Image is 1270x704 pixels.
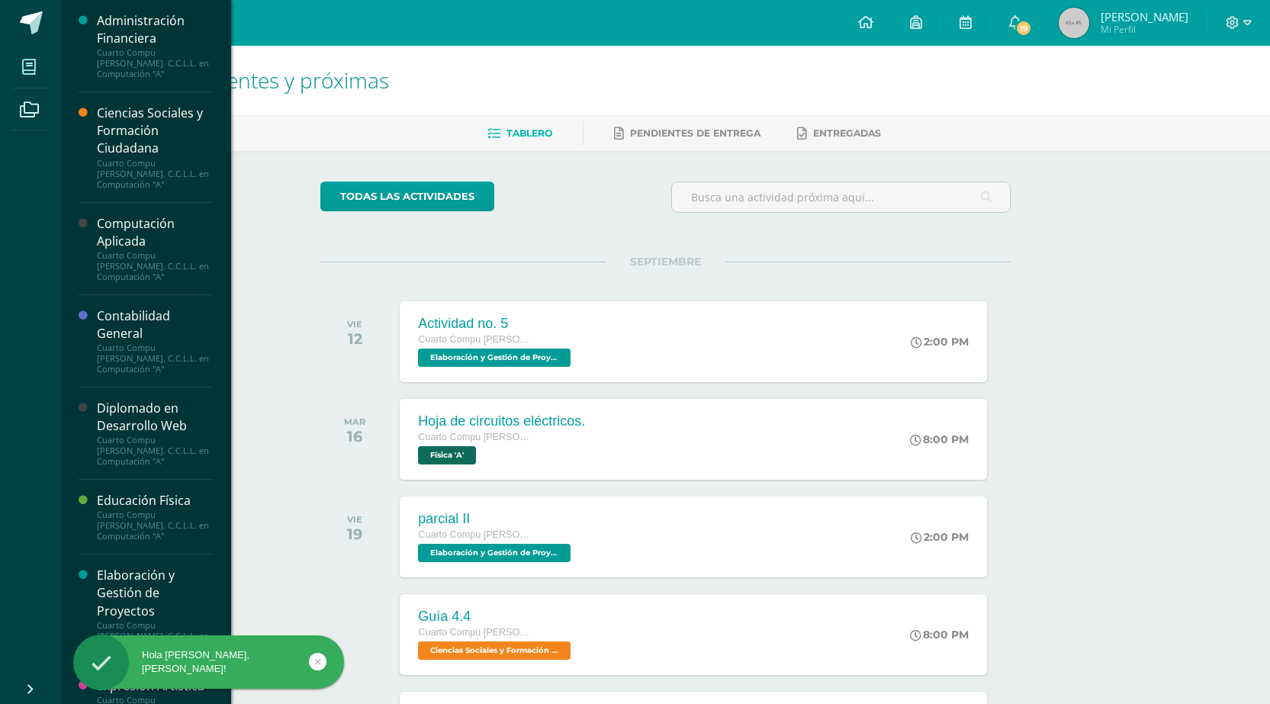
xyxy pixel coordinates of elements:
[911,530,969,544] div: 2:00 PM
[344,416,365,427] div: MAR
[97,400,213,435] div: Diplomado en Desarrollo Web
[418,316,574,332] div: Actividad no. 5
[418,609,574,625] div: Guía 4.4
[97,47,213,79] div: Cuarto Compu [PERSON_NAME]. C.C.L.L. en Computación "A"
[418,432,532,442] span: Cuarto Compu [PERSON_NAME]. C.C.L.L. en Computación
[813,127,881,139] span: Entregadas
[320,182,494,211] a: todas las Actividades
[614,121,760,146] a: Pendientes de entrega
[97,307,213,342] div: Contabilidad General
[344,427,365,445] div: 16
[1015,20,1032,37] span: 19
[97,307,213,375] a: Contabilidad GeneralCuarto Compu [PERSON_NAME]. C.C.L.L. en Computación "A"
[97,104,213,157] div: Ciencias Sociales y Formación Ciudadana
[97,12,213,79] a: Administración FinancieraCuarto Compu [PERSON_NAME]. C.C.L.L. en Computación "A"
[97,510,213,542] div: Cuarto Compu [PERSON_NAME]. C.C.L.L. en Computación "A"
[347,514,362,525] div: VIE
[1101,23,1188,36] span: Mi Perfil
[97,435,213,467] div: Cuarto Compu [PERSON_NAME]. C.C.L.L. en Computación "A"
[97,342,213,375] div: Cuarto Compu [PERSON_NAME]. C.C.L.L. en Computación "A"
[79,66,389,95] span: Actividades recientes y próximas
[910,628,969,641] div: 8:00 PM
[347,319,362,329] div: VIE
[1101,9,1188,24] span: [PERSON_NAME]
[487,121,552,146] a: Tablero
[347,525,362,543] div: 19
[418,349,571,367] span: Elaboración y Gestión de Proyectos 'A'
[1059,8,1089,38] img: 45x45
[97,158,213,190] div: Cuarto Compu [PERSON_NAME]. C.C.L.L. en Computación "A"
[606,255,725,268] span: SEPTIEMBRE
[73,648,344,676] div: Hola [PERSON_NAME], [PERSON_NAME]!
[418,627,532,638] span: Cuarto Compu [PERSON_NAME]. C.C.L.L. en Computación
[418,413,585,429] div: Hoja de circuitos eléctricos.
[797,121,881,146] a: Entregadas
[97,620,213,652] div: Cuarto Compu [PERSON_NAME]. C.C.L.L. en Computación "A"
[418,544,571,562] span: Elaboración y Gestión de Proyectos 'A'
[97,492,213,542] a: Educación FísicaCuarto Compu [PERSON_NAME]. C.C.L.L. en Computación "A"
[418,511,574,527] div: parcial II
[418,641,571,660] span: Ciencias Sociales y Formación Ciudadana 'A'
[418,334,532,345] span: Cuarto Compu [PERSON_NAME]. C.C.L.L. en Computación
[97,492,213,510] div: Educación Física
[97,567,213,651] a: Elaboración y Gestión de ProyectosCuarto Compu [PERSON_NAME]. C.C.L.L. en Computación "A"
[97,104,213,189] a: Ciencias Sociales y Formación CiudadanaCuarto Compu [PERSON_NAME]. C.C.L.L. en Computación "A"
[418,529,532,540] span: Cuarto Compu [PERSON_NAME]. C.C.L.L. en Computación
[97,215,213,250] div: Computación Aplicada
[97,400,213,467] a: Diplomado en Desarrollo WebCuarto Compu [PERSON_NAME]. C.C.L.L. en Computación "A"
[506,127,552,139] span: Tablero
[910,432,969,446] div: 8:00 PM
[97,12,213,47] div: Administración Financiera
[97,215,213,282] a: Computación AplicadaCuarto Compu [PERSON_NAME]. C.C.L.L. en Computación "A"
[672,182,1010,212] input: Busca una actividad próxima aquí...
[418,446,476,465] span: Física 'A'
[630,127,760,139] span: Pendientes de entrega
[347,329,362,348] div: 12
[97,567,213,619] div: Elaboración y Gestión de Proyectos
[97,250,213,282] div: Cuarto Compu [PERSON_NAME]. C.C.L.L. en Computación "A"
[911,335,969,349] div: 2:00 PM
